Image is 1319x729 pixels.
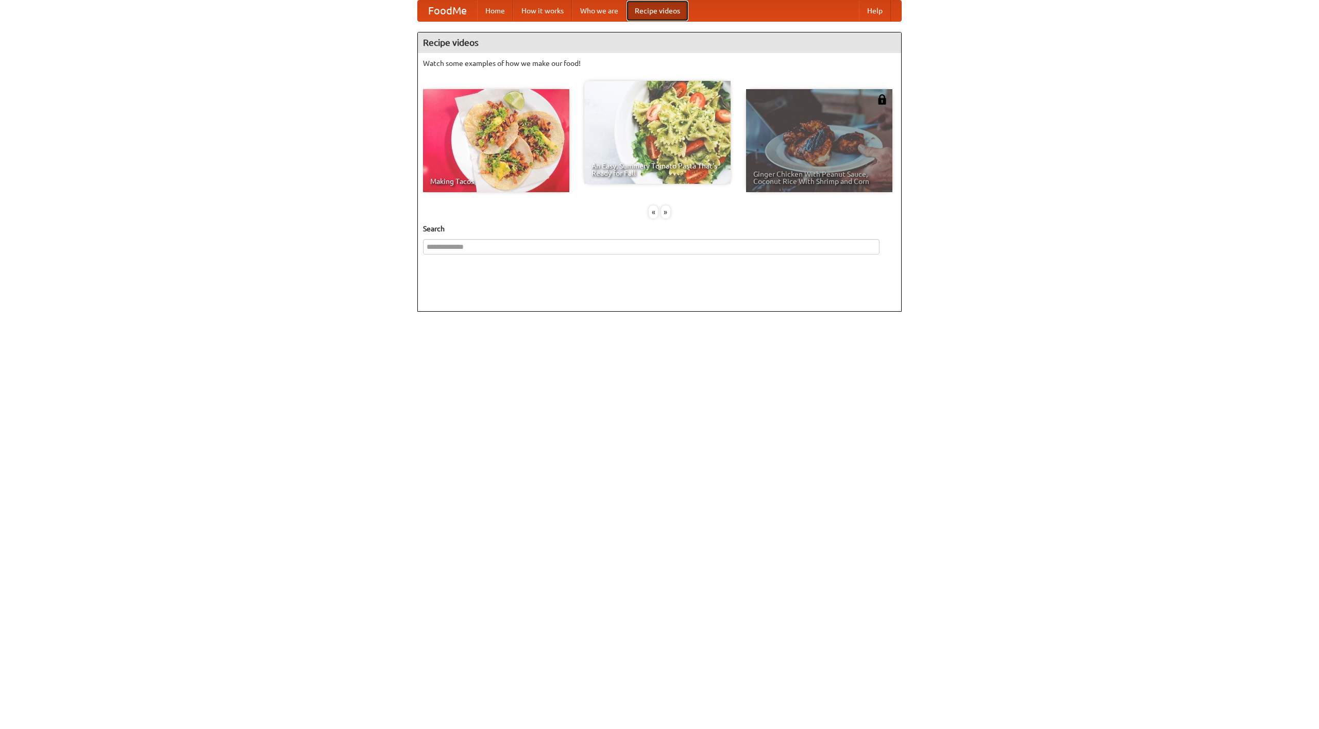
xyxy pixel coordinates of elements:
a: Recipe videos [627,1,688,21]
a: An Easy, Summery Tomato Pasta That's Ready for Fall [584,81,731,184]
a: FoodMe [418,1,477,21]
span: An Easy, Summery Tomato Pasta That's Ready for Fall [591,162,723,177]
h5: Search [423,224,896,234]
span: Making Tacos [430,178,562,185]
a: Home [477,1,513,21]
a: Making Tacos [423,89,569,192]
p: Watch some examples of how we make our food! [423,58,896,69]
img: 483408.png [877,94,887,105]
a: Help [859,1,891,21]
h4: Recipe videos [418,32,901,53]
div: » [661,206,670,218]
a: How it works [513,1,572,21]
a: Who we are [572,1,627,21]
div: « [649,206,658,218]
